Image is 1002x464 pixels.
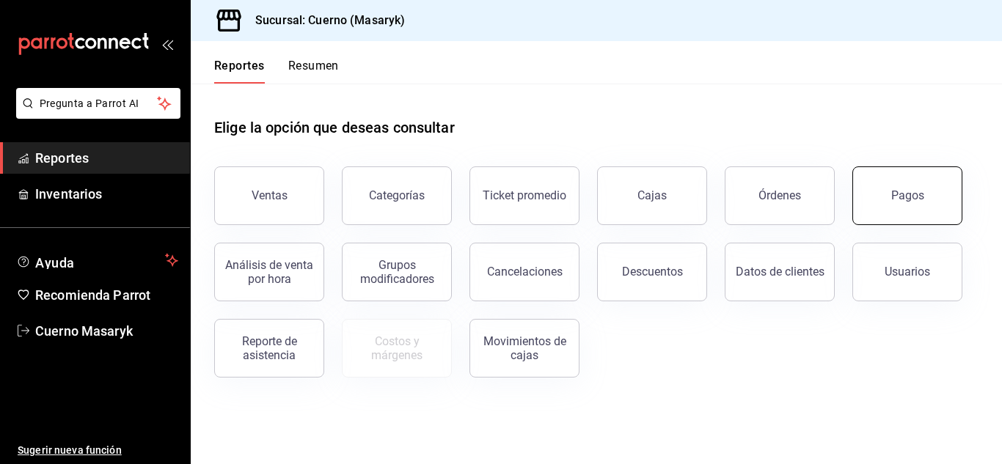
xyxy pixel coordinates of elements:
div: Análisis de venta por hora [224,258,315,286]
span: Recomienda Parrot [35,285,178,305]
span: Reportes [35,148,178,168]
button: Movimientos de cajas [469,319,579,378]
a: Cajas [597,166,707,225]
div: Grupos modificadores [351,258,442,286]
button: Ventas [214,166,324,225]
div: Pagos [891,188,924,202]
button: Pregunta a Parrot AI [16,88,180,119]
button: Cancelaciones [469,243,579,301]
button: Reporte de asistencia [214,319,324,378]
div: Cajas [637,187,668,205]
div: navigation tabs [214,59,339,84]
button: Datos de clientes [725,243,835,301]
h1: Elige la opción que deseas consultar [214,117,455,139]
button: Categorías [342,166,452,225]
h3: Sucursal: Cuerno (Masaryk) [244,12,405,29]
div: Movimientos de cajas [479,334,570,362]
span: Pregunta a Parrot AI [40,96,158,111]
button: Resumen [288,59,339,84]
div: Categorías [369,188,425,202]
button: Usuarios [852,243,962,301]
button: Análisis de venta por hora [214,243,324,301]
div: Cancelaciones [487,265,563,279]
a: Pregunta a Parrot AI [10,106,180,122]
button: Reportes [214,59,265,84]
button: Contrata inventarios para ver este reporte [342,319,452,378]
div: Datos de clientes [736,265,824,279]
button: Órdenes [725,166,835,225]
div: Costos y márgenes [351,334,442,362]
span: Sugerir nueva función [18,443,178,458]
div: Ticket promedio [483,188,566,202]
div: Usuarios [885,265,930,279]
div: Ventas [252,188,288,202]
button: Descuentos [597,243,707,301]
div: Reporte de asistencia [224,334,315,362]
span: Cuerno Masaryk [35,321,178,341]
span: Inventarios [35,184,178,204]
button: Ticket promedio [469,166,579,225]
div: Descuentos [622,265,683,279]
button: open_drawer_menu [161,38,173,50]
div: Órdenes [758,188,801,202]
button: Pagos [852,166,962,225]
span: Ayuda [35,251,159,269]
button: Grupos modificadores [342,243,452,301]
